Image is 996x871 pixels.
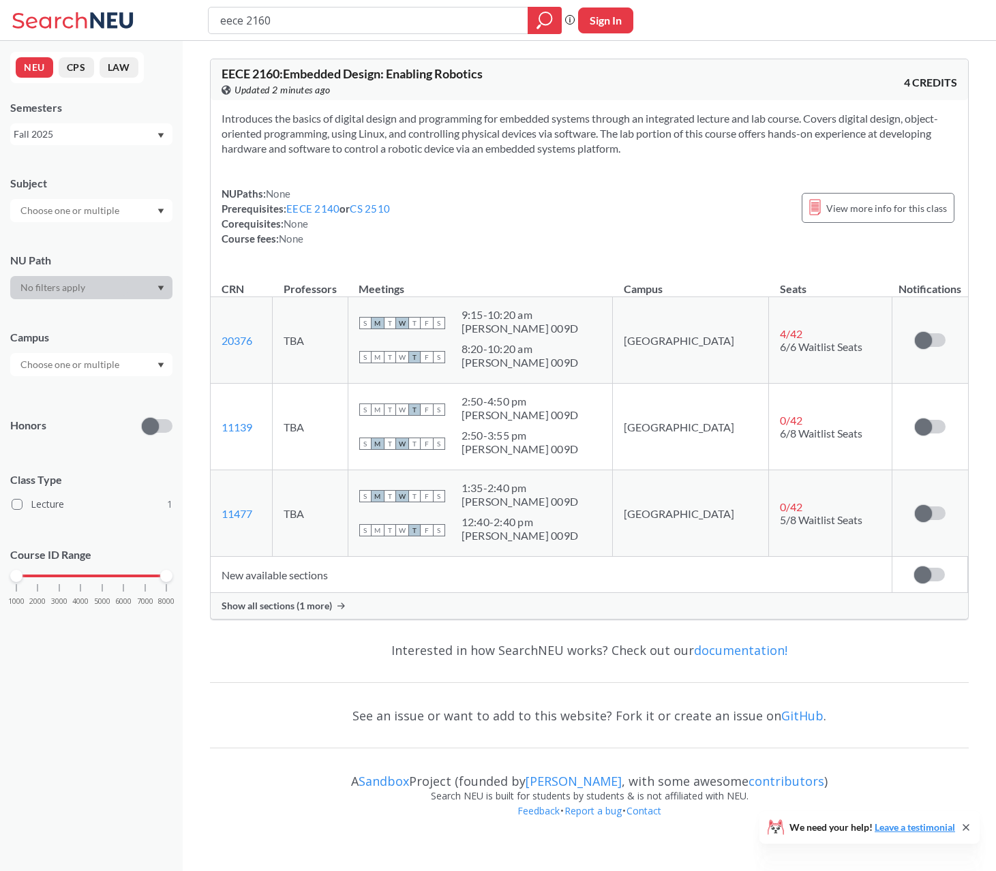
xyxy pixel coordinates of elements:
a: [PERSON_NAME] [526,773,622,789]
svg: Dropdown arrow [157,209,164,214]
a: GitHub [781,707,824,724]
div: [PERSON_NAME] 009D [462,495,579,508]
div: See an issue or want to add to this website? Fork it or create an issue on . [210,696,969,735]
span: W [396,317,408,329]
span: T [384,317,396,329]
div: 1:35 - 2:40 pm [462,481,579,495]
span: 2000 [29,598,46,605]
td: [GEOGRAPHIC_DATA] [613,470,769,557]
span: T [408,438,421,450]
span: F [421,490,433,502]
span: S [359,438,372,450]
span: 1 [167,497,172,512]
span: We need your help! [789,823,955,832]
th: Notifications [892,268,967,297]
td: [GEOGRAPHIC_DATA] [613,297,769,384]
div: Semesters [10,100,172,115]
span: T [408,403,421,416]
button: NEU [16,57,53,78]
td: New available sections [211,557,892,593]
div: Dropdown arrow [10,199,172,222]
div: [PERSON_NAME] 009D [462,322,579,335]
div: Fall 2025 [14,127,156,142]
a: 11477 [222,507,252,520]
a: documentation! [694,642,787,658]
span: T [384,490,396,502]
div: Interested in how SearchNEU works? Check out our [210,630,969,670]
div: Fall 2025Dropdown arrow [10,123,172,145]
span: M [372,438,384,450]
span: W [396,490,408,502]
button: CPS [59,57,94,78]
span: M [372,403,384,416]
a: contributors [749,773,824,789]
th: Campus [613,268,769,297]
span: S [433,438,445,450]
span: T [408,317,421,329]
span: Show all sections (1 more) [222,600,332,612]
span: 8000 [158,598,175,605]
div: NU Path [10,253,172,268]
span: 5000 [94,598,110,605]
span: S [433,524,445,536]
div: Campus [10,330,172,345]
span: T [384,351,396,363]
div: A Project (founded by , with some awesome ) [210,761,969,789]
span: 3000 [51,598,67,605]
div: [PERSON_NAME] 009D [462,442,579,456]
span: 0 / 42 [780,414,802,427]
span: Updated 2 minutes ago [235,82,331,97]
span: M [372,524,384,536]
div: Dropdown arrow [10,276,172,299]
span: 6/6 Waitlist Seats [780,340,862,353]
button: LAW [100,57,138,78]
span: T [384,403,396,416]
svg: magnifying glass [537,11,553,30]
span: None [266,187,290,200]
a: Report a bug [564,804,622,817]
span: S [433,490,445,502]
div: • • [210,804,969,839]
input: Class, professor, course number, "phrase" [219,9,518,32]
span: S [433,403,445,416]
span: T [408,524,421,536]
span: S [433,351,445,363]
div: [PERSON_NAME] 009D [462,408,579,422]
span: F [421,317,433,329]
span: 5/8 Waitlist Seats [780,513,862,526]
div: 2:50 - 4:50 pm [462,395,579,408]
td: TBA [273,470,348,557]
a: Feedback [517,804,560,817]
div: CRN [222,281,244,296]
th: Meetings [348,268,613,297]
a: Contact [626,804,662,817]
span: T [384,524,396,536]
a: Sandbox [359,773,409,789]
span: View more info for this class [826,200,947,217]
span: Class Type [10,472,172,487]
div: magnifying glass [528,7,562,34]
svg: Dropdown arrow [157,286,164,291]
th: Seats [769,268,892,297]
span: T [384,438,396,450]
span: 7000 [137,598,153,605]
p: Course ID Range [10,547,172,563]
button: Sign In [578,7,633,33]
div: Show all sections (1 more) [211,593,968,619]
input: Choose one or multiple [14,202,128,219]
div: Dropdown arrow [10,353,172,376]
span: 4 / 42 [780,327,802,340]
span: 4 CREDITS [904,75,957,90]
span: None [284,217,308,230]
div: 12:40 - 2:40 pm [462,515,579,529]
span: 6/8 Waitlist Seats [780,427,862,440]
span: 6000 [115,598,132,605]
a: EECE 2140 [286,202,339,215]
span: 4000 [72,598,89,605]
span: S [359,490,372,502]
span: M [372,351,384,363]
span: S [359,403,372,416]
div: Subject [10,176,172,191]
span: S [359,351,372,363]
span: 1000 [8,598,25,605]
